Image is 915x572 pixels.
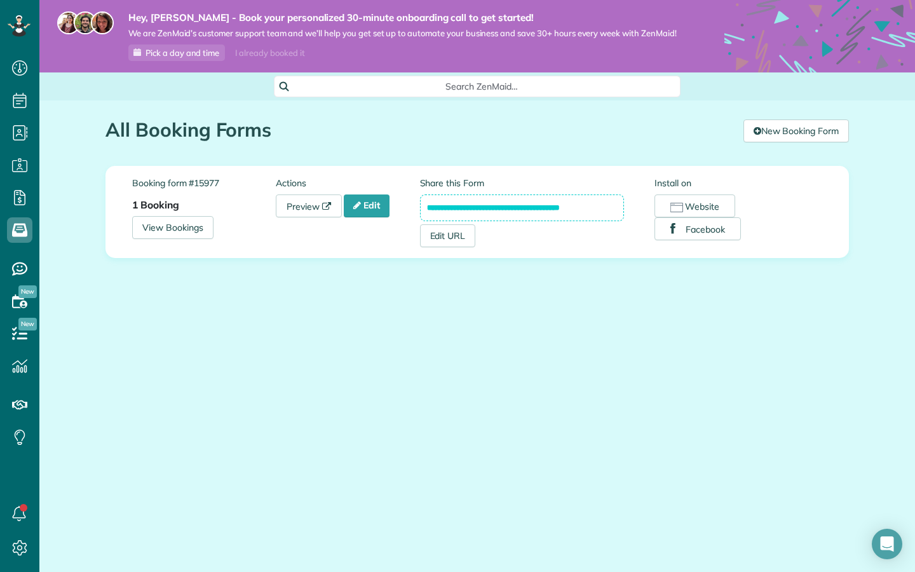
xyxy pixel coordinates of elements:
[344,194,390,217] a: Edit
[132,198,179,211] strong: 1 Booking
[91,11,114,34] img: michelle-19f622bdf1676172e81f8f8fba1fb50e276960ebfe0243fe18214015130c80e4.jpg
[132,177,276,189] label: Booking form #15977
[276,194,342,217] a: Preview
[57,11,80,34] img: maria-72a9807cf96188c08ef61303f053569d2e2a8a1cde33d635c8a3ac13582a053d.jpg
[128,11,677,24] strong: Hey, [PERSON_NAME] - Book your personalized 30-minute onboarding call to get started!
[276,177,419,189] label: Actions
[146,48,219,58] span: Pick a day and time
[872,529,902,559] div: Open Intercom Messenger
[227,45,312,61] div: I already booked it
[74,11,97,34] img: jorge-587dff0eeaa6aab1f244e6dc62b8924c3b6ad411094392a53c71c6c4a576187d.jpg
[420,224,476,247] a: Edit URL
[654,194,735,217] button: Website
[132,216,213,239] a: View Bookings
[18,285,37,298] span: New
[654,177,822,189] label: Install on
[128,28,677,39] span: We are ZenMaid’s customer support team and we’ll help you get set up to automate your business an...
[743,119,849,142] a: New Booking Form
[654,217,741,240] button: Facebook
[128,44,225,61] a: Pick a day and time
[105,119,734,140] h1: All Booking Forms
[18,318,37,330] span: New
[420,177,625,189] label: Share this Form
